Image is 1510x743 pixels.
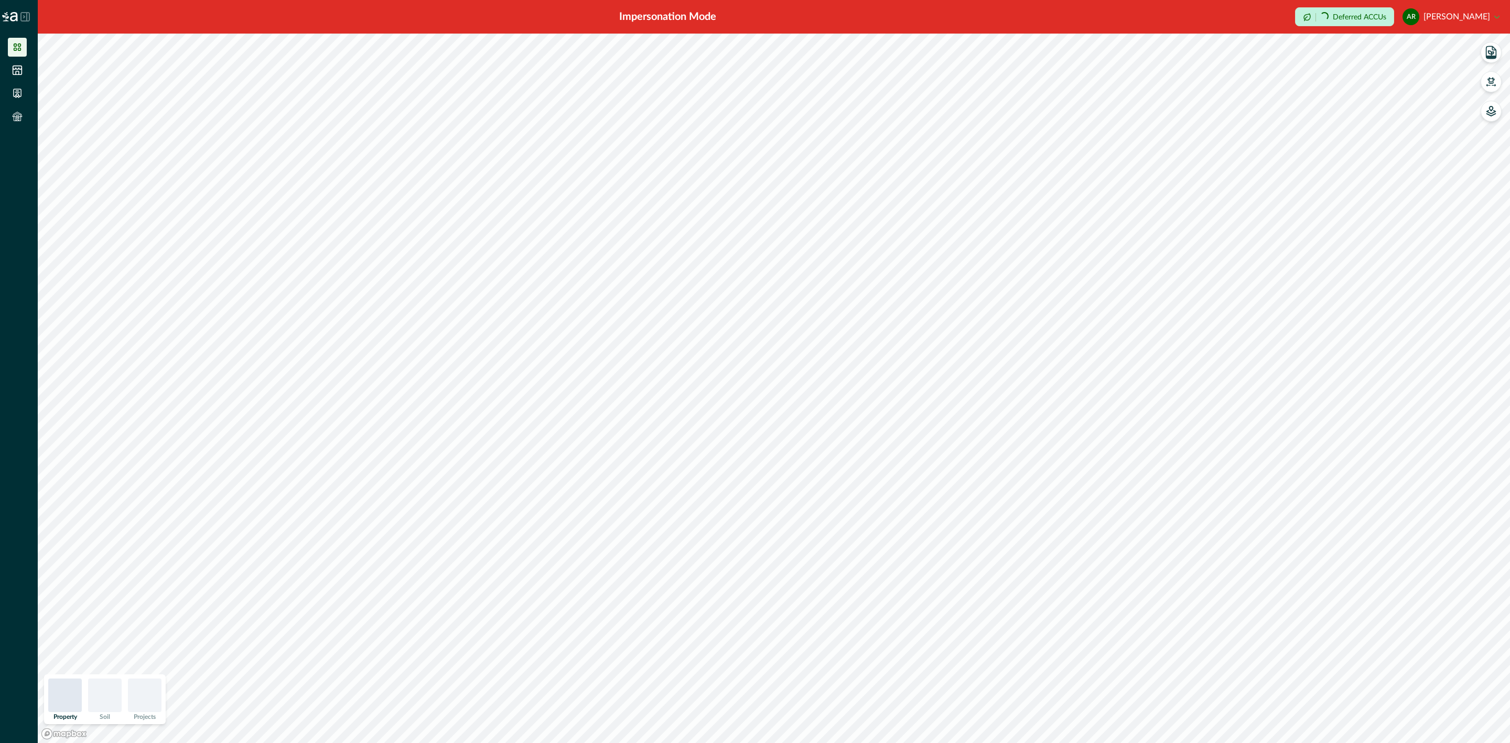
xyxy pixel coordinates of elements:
[100,714,110,720] p: Soil
[619,9,716,25] div: Impersonation Mode
[1333,13,1386,21] p: Deferred ACCUs
[1403,4,1500,29] button: adam rabjohns[PERSON_NAME]
[2,12,18,21] img: Logo
[38,34,1510,743] canvas: Map
[41,728,87,740] a: Mapbox logo
[134,714,156,720] p: Projects
[53,714,77,720] p: Property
